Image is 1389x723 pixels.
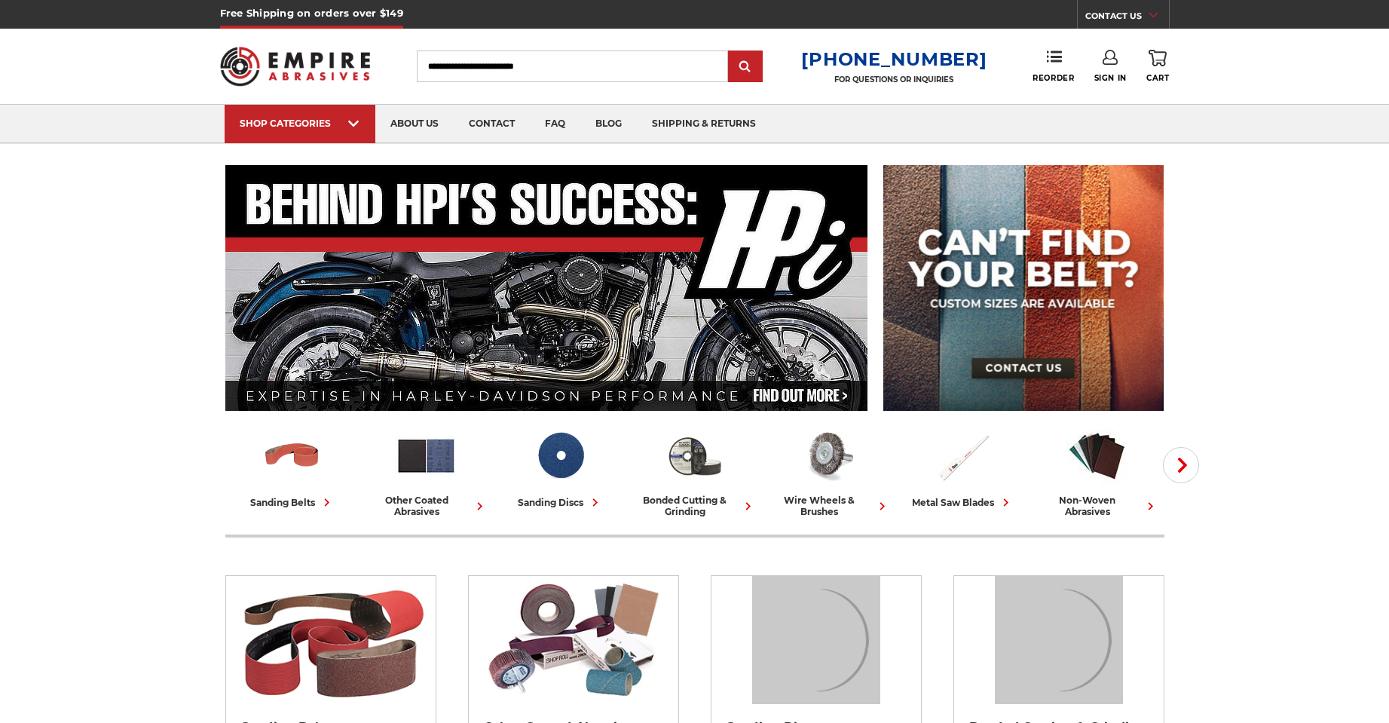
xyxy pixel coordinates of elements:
[801,75,987,84] p: FOR QUESTIONS OR INQUIRIES
[1066,424,1128,487] img: Non-woven Abrasives
[752,576,880,704] img: Sanding Discs
[995,576,1123,704] img: Bonded Cutting & Grinding
[231,424,353,510] a: sanding belts
[220,37,371,96] img: Empire Abrasives
[366,495,488,517] div: other coated abrasives
[634,424,756,517] a: bonded cutting & grinding
[637,105,771,143] a: shipping & returns
[454,105,530,143] a: contact
[395,424,457,487] img: Other Coated Abrasives
[366,424,488,517] a: other coated abrasives
[1036,424,1158,517] a: non-woven abrasives
[1085,8,1169,29] a: CONTACT US
[912,495,1014,510] div: metal saw blades
[500,424,622,510] a: sanding discs
[797,424,860,487] img: Wire Wheels & Brushes
[261,424,323,487] img: Sanding Belts
[250,495,335,510] div: sanding belts
[580,105,637,143] a: blog
[530,105,580,143] a: faq
[529,424,592,487] img: Sanding Discs
[801,48,987,70] a: [PHONE_NUMBER]
[1163,447,1199,483] button: Next
[1036,495,1158,517] div: non-woven abrasives
[634,495,756,517] div: bonded cutting & grinding
[375,105,454,143] a: about us
[768,424,890,517] a: wire wheels & brushes
[663,424,726,487] img: Bonded Cutting & Grinding
[1033,73,1074,83] span: Reorder
[1146,50,1169,83] a: Cart
[225,165,868,411] img: Banner for an interview featuring Horsepower Inc who makes Harley performance upgrades featured o...
[476,576,671,704] img: Other Coated Abrasives
[883,165,1164,411] img: promo banner for custom belts.
[1033,50,1074,82] a: Reorder
[1094,73,1127,83] span: Sign In
[902,424,1024,510] a: metal saw blades
[518,495,603,510] div: sanding discs
[768,495,890,517] div: wire wheels & brushes
[233,576,428,704] img: Sanding Belts
[932,424,994,487] img: Metal Saw Blades
[240,118,360,129] div: SHOP CATEGORIES
[1146,73,1169,83] span: Cart
[730,52,760,82] input: Submit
